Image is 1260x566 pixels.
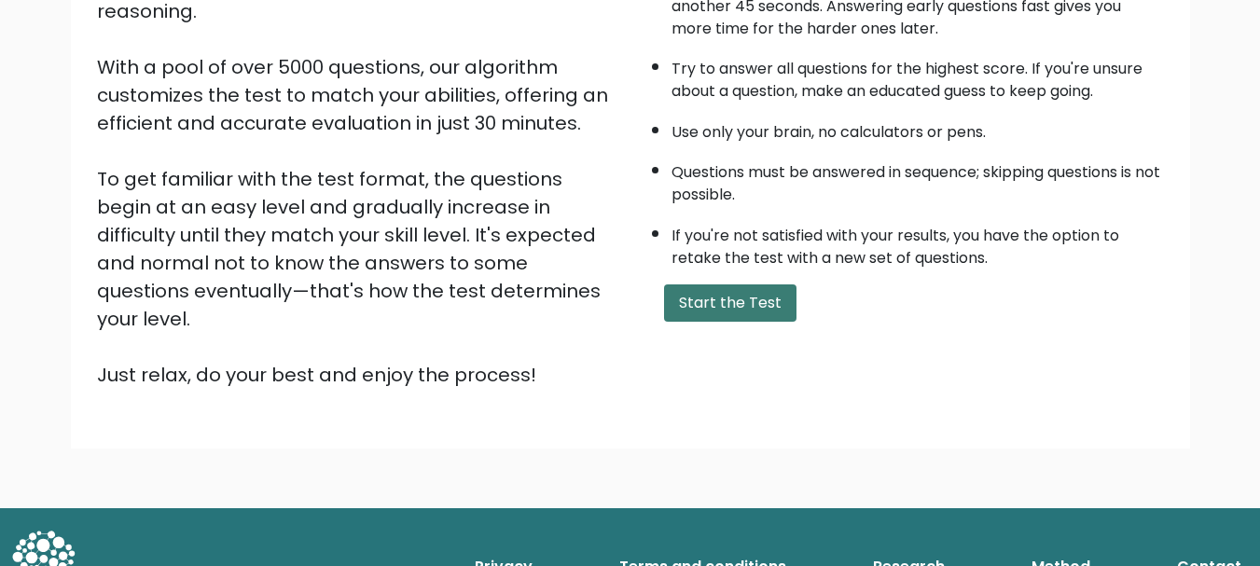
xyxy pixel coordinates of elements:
[664,284,796,322] button: Start the Test
[672,215,1164,269] li: If you're not satisfied with your results, you have the option to retake the test with a new set ...
[672,152,1164,206] li: Questions must be answered in sequence; skipping questions is not possible.
[672,48,1164,103] li: Try to answer all questions for the highest score. If you're unsure about a question, make an edu...
[672,112,1164,144] li: Use only your brain, no calculators or pens.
